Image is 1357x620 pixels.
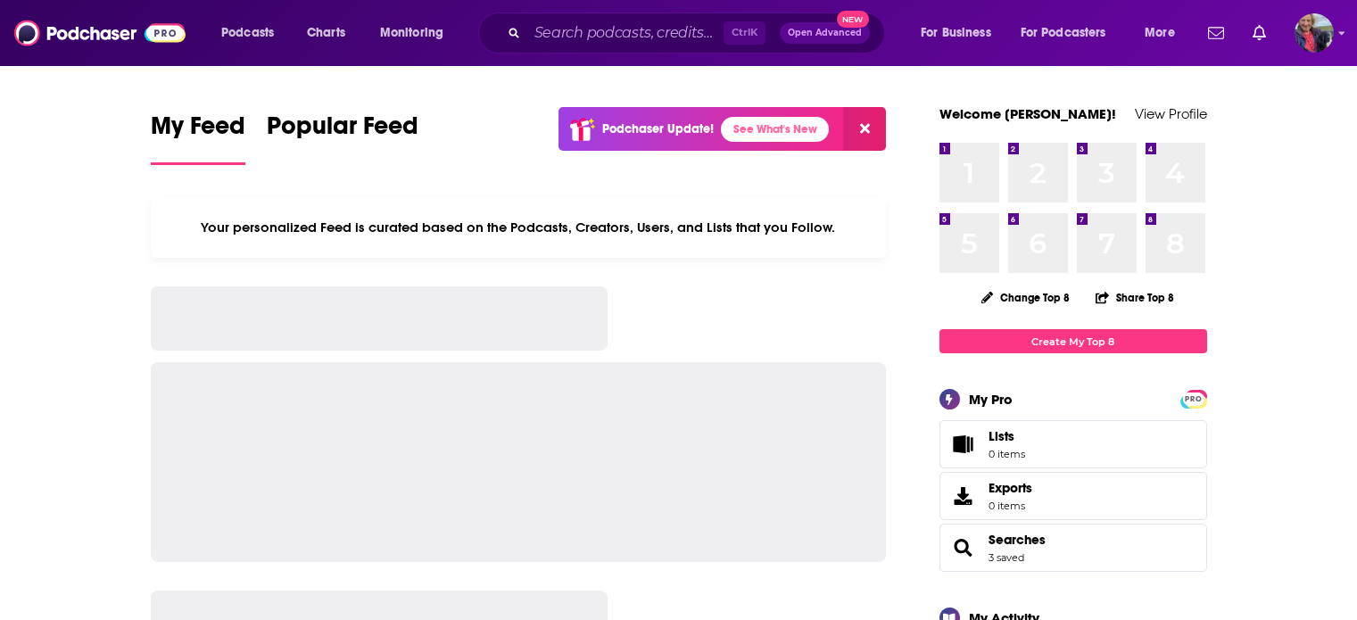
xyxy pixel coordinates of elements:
[307,21,345,45] span: Charts
[1145,21,1175,45] span: More
[969,391,1013,408] div: My Pro
[1132,19,1197,47] button: open menu
[921,21,991,45] span: For Business
[939,420,1207,468] a: Lists
[971,286,1081,309] button: Change Top 8
[1009,19,1132,47] button: open menu
[1295,13,1334,53] img: User Profile
[721,117,829,142] a: See What's New
[908,19,1014,47] button: open menu
[267,111,418,152] span: Popular Feed
[780,22,870,44] button: Open AdvancedNew
[788,29,862,37] span: Open Advanced
[989,448,1025,460] span: 0 items
[939,472,1207,520] a: Exports
[1201,18,1231,48] a: Show notifications dropdown
[151,197,887,258] div: Your personalized Feed is curated based on the Podcasts, Creators, Users, and Lists that you Follow.
[724,21,765,45] span: Ctrl K
[221,21,274,45] span: Podcasts
[989,532,1046,548] a: Searches
[209,19,297,47] button: open menu
[267,111,418,165] a: Popular Feed
[368,19,467,47] button: open menu
[946,432,981,457] span: Lists
[989,480,1032,496] span: Exports
[1245,18,1273,48] a: Show notifications dropdown
[1183,393,1204,406] span: PRO
[946,484,981,508] span: Exports
[527,19,724,47] input: Search podcasts, credits, & more...
[837,11,869,28] span: New
[1295,13,1334,53] button: Show profile menu
[939,105,1116,122] a: Welcome [PERSON_NAME]!
[939,329,1207,353] a: Create My Top 8
[1295,13,1334,53] span: Logged in as KateFT
[14,16,186,50] img: Podchaser - Follow, Share and Rate Podcasts
[989,551,1024,564] a: 3 saved
[946,535,981,560] a: Searches
[939,524,1207,572] span: Searches
[1183,392,1204,405] a: PRO
[495,12,902,54] div: Search podcasts, credits, & more...
[1095,280,1175,315] button: Share Top 8
[989,428,1014,444] span: Lists
[151,111,245,165] a: My Feed
[989,500,1032,512] span: 0 items
[1021,21,1106,45] span: For Podcasters
[380,21,443,45] span: Monitoring
[602,121,714,136] p: Podchaser Update!
[295,19,356,47] a: Charts
[151,111,245,152] span: My Feed
[1135,105,1207,122] a: View Profile
[989,428,1025,444] span: Lists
